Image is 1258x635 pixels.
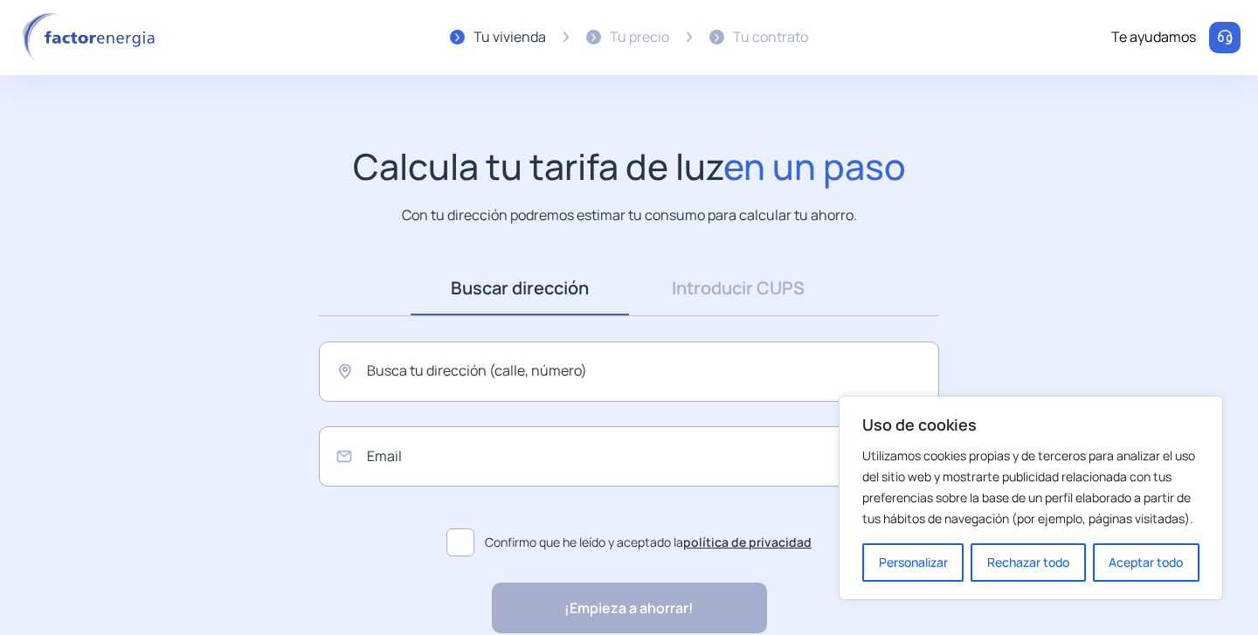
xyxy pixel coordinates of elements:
img: logo factor [17,12,166,63]
div: Tu contrato [733,26,808,49]
img: llamar [1216,29,1234,46]
p: Utilizamos cookies propias y de terceros para analizar el uso del sitio web y mostrarte publicida... [862,445,1199,529]
div: Tu precio [610,26,669,49]
div: Uso de cookies [839,396,1223,600]
a: política de privacidad [683,534,812,550]
h1: Calcula tu tarifa de luz [353,145,906,188]
span: en un paso [723,141,906,190]
p: Con tu dirección podremos estimar tu consumo para calcular tu ahorro. [402,204,857,226]
button: Personalizar [862,543,964,582]
a: Buscar dirección [411,261,629,315]
div: Te ayudamos [1111,26,1196,49]
div: Tu vivienda [473,26,546,49]
button: Rechazar todo [971,543,1085,582]
span: Confirmo que he leído y aceptado la [485,533,812,552]
a: Introducir CUPS [629,261,847,315]
p: Uso de cookies [862,414,1199,435]
button: Aceptar todo [1093,543,1199,582]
